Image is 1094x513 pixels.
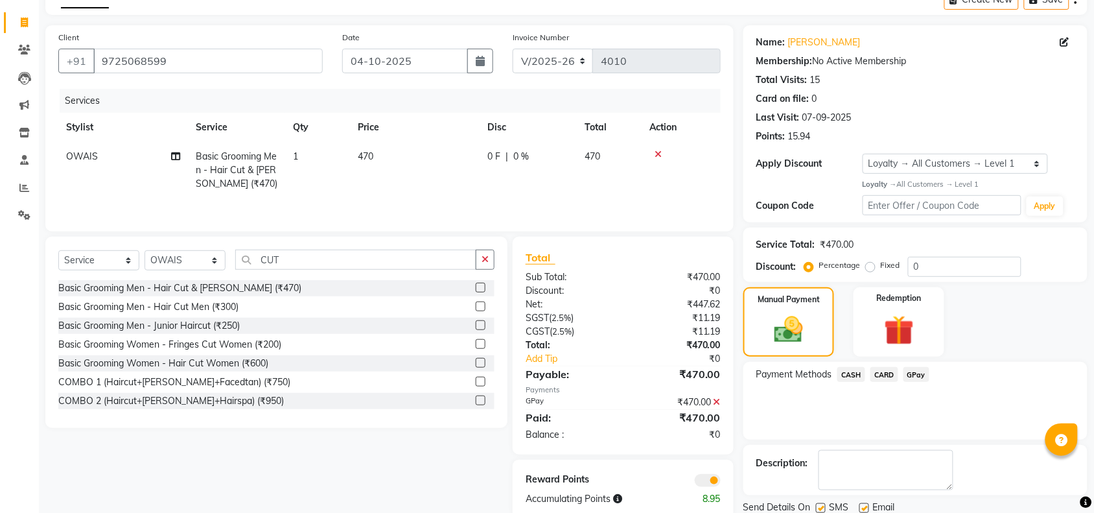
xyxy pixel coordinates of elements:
span: 0 F [487,150,500,163]
input: Search or Scan [235,250,476,270]
strong: Loyalty → [863,180,897,189]
div: ₹11.19 [623,325,730,339]
label: Redemption [877,292,922,304]
div: ₹0 [641,352,730,366]
div: Total: [516,339,623,352]
div: ₹470.00 [623,339,730,352]
button: +91 [58,49,95,73]
div: Services [60,89,730,113]
div: Net: [516,298,623,311]
div: Reward Points [516,473,623,487]
div: Basic Grooming Women - Fringes Cut Women (₹200) [58,338,281,352]
th: Action [642,113,721,142]
div: Sub Total: [516,270,623,284]
div: ₹0 [623,284,730,298]
span: 1 [293,150,298,162]
div: No Active Membership [756,54,1075,68]
input: Search by Name/Mobile/Email/Code [93,49,323,73]
span: 2.5% [552,326,572,337]
th: Qty [285,113,350,142]
span: 2.5% [552,313,571,323]
span: CASH [837,367,865,382]
div: Balance : [516,428,623,442]
span: OWAIS [66,150,98,162]
div: Name: [756,36,786,49]
div: Last Visit: [756,111,800,125]
div: Card on file: [756,92,809,106]
span: | [506,150,508,163]
div: Service Total: [756,238,815,252]
div: Basic Grooming Women - Hair Cut Women (₹600) [58,357,268,370]
div: ₹470.00 [623,366,730,382]
label: Client [58,32,79,43]
th: Total [577,113,642,142]
label: Date [342,32,360,43]
label: Fixed [881,259,900,271]
a: [PERSON_NAME] [788,36,861,49]
div: Coupon Code [756,199,863,213]
th: Stylist [58,113,188,142]
span: SGST [526,312,549,324]
label: Percentage [819,259,861,271]
div: ₹470.00 [623,396,730,409]
div: COMBO 1 (Haircut+[PERSON_NAME]+Facedtan) (₹750) [58,376,290,389]
img: _gift.svg [875,312,924,349]
div: COMBO 2 (Haircut+[PERSON_NAME]+Hairspa) (₹950) [58,394,284,408]
div: 15 [810,73,820,87]
span: 0 % [513,150,529,163]
div: ₹470.00 [623,410,730,425]
th: Service [188,113,285,142]
div: ₹470.00 [820,238,854,252]
div: Basic Grooming Men - Hair Cut Men (₹300) [58,300,239,314]
span: Basic Grooming Men - Hair Cut & [PERSON_NAME] (₹470) [196,150,277,189]
div: Payments [526,385,721,396]
div: Basic Grooming Men - Junior Haircut (₹250) [58,319,240,333]
span: CARD [870,367,898,382]
div: Payable: [516,366,623,382]
div: Membership: [756,54,813,68]
button: Apply [1027,197,1064,216]
span: CGST [526,326,550,337]
div: ₹0 [623,428,730,442]
div: Points: [756,130,786,143]
div: Total Visits: [756,73,808,87]
div: 8.95 [677,492,730,506]
div: Accumulating Points [516,492,677,506]
div: ( ) [516,311,623,325]
a: Add Tip [516,352,641,366]
div: Apply Discount [756,157,863,171]
div: GPay [516,396,623,409]
th: Disc [480,113,577,142]
div: Basic Grooming Men - Hair Cut & [PERSON_NAME] (₹470) [58,281,301,295]
div: Description: [756,457,808,470]
div: All Customers → Level 1 [863,179,1075,190]
div: 15.94 [788,130,811,143]
div: Paid: [516,410,623,425]
div: 07-09-2025 [802,111,852,125]
th: Price [350,113,480,142]
div: ₹470.00 [623,270,730,284]
div: ₹11.19 [623,311,730,325]
span: GPay [903,367,930,382]
span: 470 [585,150,600,162]
input: Enter Offer / Coupon Code [863,195,1021,215]
div: 0 [812,92,817,106]
label: Invoice Number [513,32,569,43]
img: _cash.svg [765,313,812,346]
div: Discount: [516,284,623,298]
span: 470 [358,150,373,162]
span: Total [526,251,555,265]
label: Manual Payment [758,294,820,305]
div: ₹447.62 [623,298,730,311]
div: ( ) [516,325,623,339]
div: Discount: [756,260,797,274]
span: Payment Methods [756,368,832,381]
